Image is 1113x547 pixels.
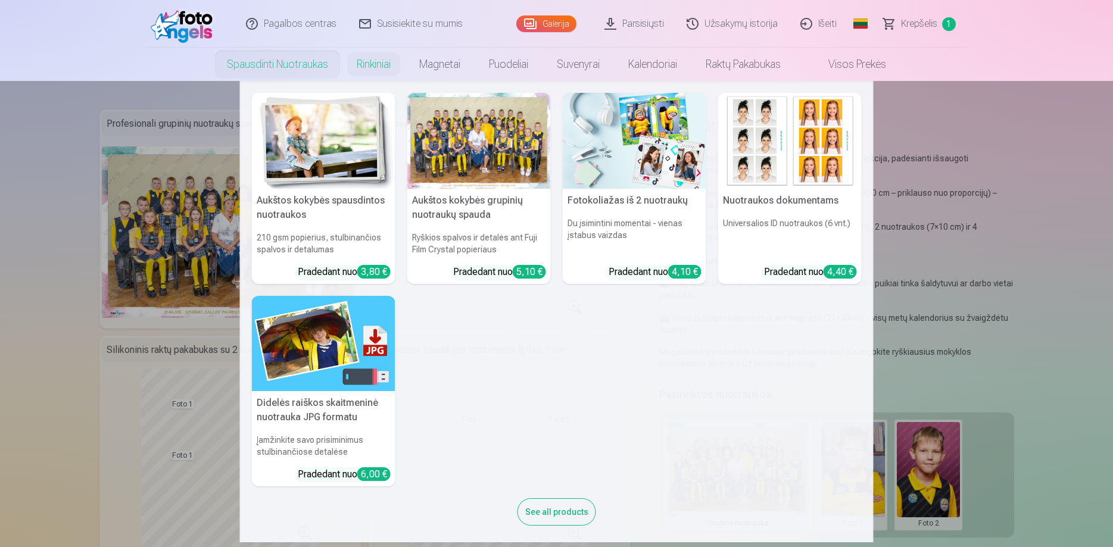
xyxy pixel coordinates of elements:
h6: Įamžinkite savo prisiminimus stulbinančiose detalėse [252,429,395,462]
a: Galerija [516,15,576,32]
div: 4,40 € [824,265,857,279]
img: Aukštos kokybės spausdintos nuotraukos [252,93,395,189]
h5: Didelės raiškos skaitmeninė nuotrauka JPG formatu [252,391,395,429]
div: 6,00 € [357,467,391,481]
h6: Ryškios spalvos ir detalės ant Fuji Film Crystal popieriaus [407,227,551,260]
a: Raktų pakabukas [691,48,795,81]
span: Krepšelis [901,17,937,31]
h5: Nuotraukos dokumentams [718,189,862,212]
div: Pradedant nuo [453,265,546,279]
img: Fotokoliažas iš 2 nuotraukų [563,93,706,189]
div: 4,10 € [668,265,702,279]
a: Suvenyrai [543,48,614,81]
a: Fotokoliažas iš 2 nuotraukųFotokoliažas iš 2 nuotraukųDu įsimintini momentai - vienas įstabus vai... [563,93,706,284]
h6: Du įsimintini momentai - vienas įstabus vaizdas [563,212,706,260]
div: Pradedant nuo [298,467,391,482]
div: 5,10 € [513,265,546,279]
a: Aukštos kokybės grupinių nuotraukų spaudaRyškios spalvos ir detalės ant Fuji Film Crystal popieri... [407,93,551,284]
div: See all products [517,498,596,526]
h5: Aukštos kokybės grupinių nuotraukų spauda [407,189,551,227]
h6: Universalios ID nuotraukos (6 vnt.) [718,212,862,260]
a: Nuotraukos dokumentamsNuotraukos dokumentamsUniversalios ID nuotraukos (6 vnt.)Pradedant nuo4,40 € [718,93,862,284]
h6: 210 gsm popierius, stulbinančios spalvos ir detalumas [252,227,395,260]
img: Nuotraukos dokumentams [718,93,862,189]
a: Aukštos kokybės spausdintos nuotraukos Aukštos kokybės spausdintos nuotraukos210 gsm popierius, s... [252,93,395,284]
span: 1 [942,17,956,31]
img: /fa2 [151,5,219,43]
a: Magnetai [405,48,475,81]
a: Spausdinti nuotraukas [213,48,342,81]
a: Visos prekės [795,48,900,81]
img: Didelės raiškos skaitmeninė nuotrauka JPG formatu [252,296,395,392]
div: Pradedant nuo [764,265,857,279]
a: Rinkiniai [342,48,405,81]
a: Puodeliai [475,48,543,81]
a: See all products [517,505,596,517]
h5: Aukštos kokybės spausdintos nuotraukos [252,189,395,227]
div: Pradedant nuo [298,265,391,279]
div: 3,80 € [357,265,391,279]
a: Kalendoriai [614,48,691,81]
h5: Fotokoliažas iš 2 nuotraukų [563,189,706,212]
a: Didelės raiškos skaitmeninė nuotrauka JPG formatuDidelės raiškos skaitmeninė nuotrauka JPG format... [252,296,395,487]
div: Pradedant nuo [609,265,702,279]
